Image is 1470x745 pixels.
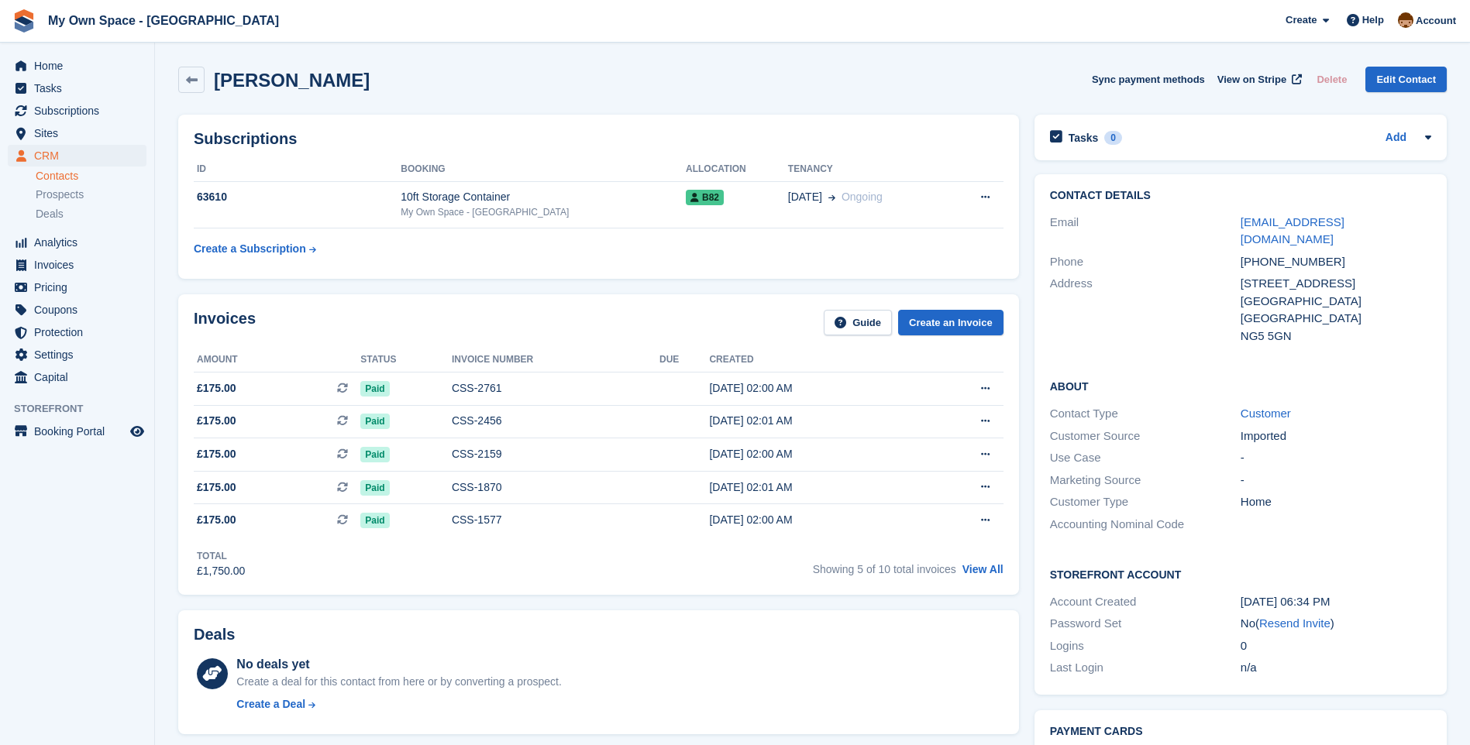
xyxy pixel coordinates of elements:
h2: Payment cards [1050,726,1431,738]
a: Edit Contact [1365,67,1447,92]
span: View on Stripe [1217,72,1286,88]
span: Deals [36,207,64,221]
span: Paid [360,381,389,397]
th: Amount [194,348,360,372]
span: £175.00 [197,479,236,496]
th: Allocation [686,157,788,182]
div: - [1241,449,1431,467]
img: stora-icon-8386f47178a22dfd0bd8f6a31ec36ba5ce8667c1dd55bd0f319d3a0aa187defe.svg [12,9,36,33]
span: ( ) [1255,616,1334,630]
div: CSS-2456 [452,413,659,429]
div: Customer Source [1050,427,1241,445]
a: View on Stripe [1211,67,1305,92]
div: Address [1050,275,1241,345]
div: Home [1241,493,1431,511]
div: 0 [1241,637,1431,655]
div: n/a [1241,659,1431,677]
h2: [PERSON_NAME] [214,70,370,91]
img: Paula Harris [1398,12,1413,28]
span: Sites [34,122,127,144]
div: Imported [1241,427,1431,445]
a: menu [8,145,146,167]
span: Help [1362,12,1384,28]
a: Preview store [128,422,146,441]
div: No deals yet [236,655,561,674]
h2: About [1050,378,1431,393]
div: CSS-2761 [452,380,659,397]
div: Create a deal for this contact from here or by converting a prospect. [236,674,561,690]
a: Create a Subscription [194,235,316,263]
div: CSS-1870 [452,479,659,496]
h2: Subscriptions [194,130,1004,148]
div: 0 [1104,131,1122,145]
button: Sync payment methods [1092,67,1205,92]
div: Account Created [1050,593,1241,611]
span: Prospects [36,187,84,202]
h2: Contact Details [1050,190,1431,202]
th: Invoice number [452,348,659,372]
th: ID [194,157,401,182]
span: CRM [34,145,127,167]
span: Showing 5 of 10 total invoices [813,563,956,575]
div: Accounting Nominal Code [1050,516,1241,534]
div: CSS-1577 [452,512,659,528]
a: [EMAIL_ADDRESS][DOMAIN_NAME] [1241,215,1344,246]
h2: Deals [194,626,235,644]
a: Customer [1241,407,1291,420]
th: Booking [401,157,686,182]
div: [GEOGRAPHIC_DATA] [1241,293,1431,311]
h2: Tasks [1069,131,1099,145]
div: Contact Type [1050,405,1241,423]
a: Add [1386,129,1406,147]
th: Due [659,348,709,372]
a: menu [8,77,146,99]
span: Analytics [34,232,127,253]
th: Status [360,348,452,372]
div: [GEOGRAPHIC_DATA] [1241,310,1431,328]
a: View All [962,563,1004,575]
span: Paid [360,414,389,429]
span: Coupons [34,299,127,321]
span: Capital [34,366,127,388]
div: [DATE] 06:34 PM [1241,593,1431,611]
div: [DATE] 02:00 AM [709,512,921,528]
span: £175.00 [197,380,236,397]
span: Pricing [34,276,127,298]
span: Settings [34,344,127,366]
a: Create an Invoice [898,310,1004,335]
a: Deals [36,206,146,222]
span: Tasks [34,77,127,99]
span: Booking Portal [34,421,127,442]
span: £175.00 [197,512,236,528]
div: Use Case [1050,449,1241,467]
button: Delete [1310,67,1353,92]
div: CSS-2159 [452,446,659,462]
div: Last Login [1050,659,1241,677]
a: menu [8,100,146,122]
div: NG5 5GN [1241,328,1431,345]
div: My Own Space - [GEOGRAPHIC_DATA] [401,205,686,219]
div: Password Set [1050,615,1241,633]
a: Contacts [36,169,146,184]
span: Subscriptions [34,100,127,122]
a: menu [8,276,146,298]
div: [DATE] 02:01 AM [709,479,921,496]
span: Invoices [34,254,127,276]
th: Created [709,348,921,372]
a: menu [8,344,146,366]
a: Prospects [36,187,146,203]
span: £175.00 [197,413,236,429]
a: menu [8,299,146,321]
div: Marketing Source [1050,472,1241,489]
div: 10ft Storage Container [401,189,686,205]
div: [DATE] 02:01 AM [709,413,921,429]
span: Account [1416,13,1456,29]
span: [DATE] [788,189,822,205]
div: [DATE] 02:00 AM [709,380,921,397]
a: Guide [824,310,892,335]
th: Tenancy [788,157,948,182]
h2: Storefront Account [1050,566,1431,582]
div: [STREET_ADDRESS] [1241,275,1431,293]
div: Logins [1050,637,1241,655]
div: 63610 [194,189,401,205]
